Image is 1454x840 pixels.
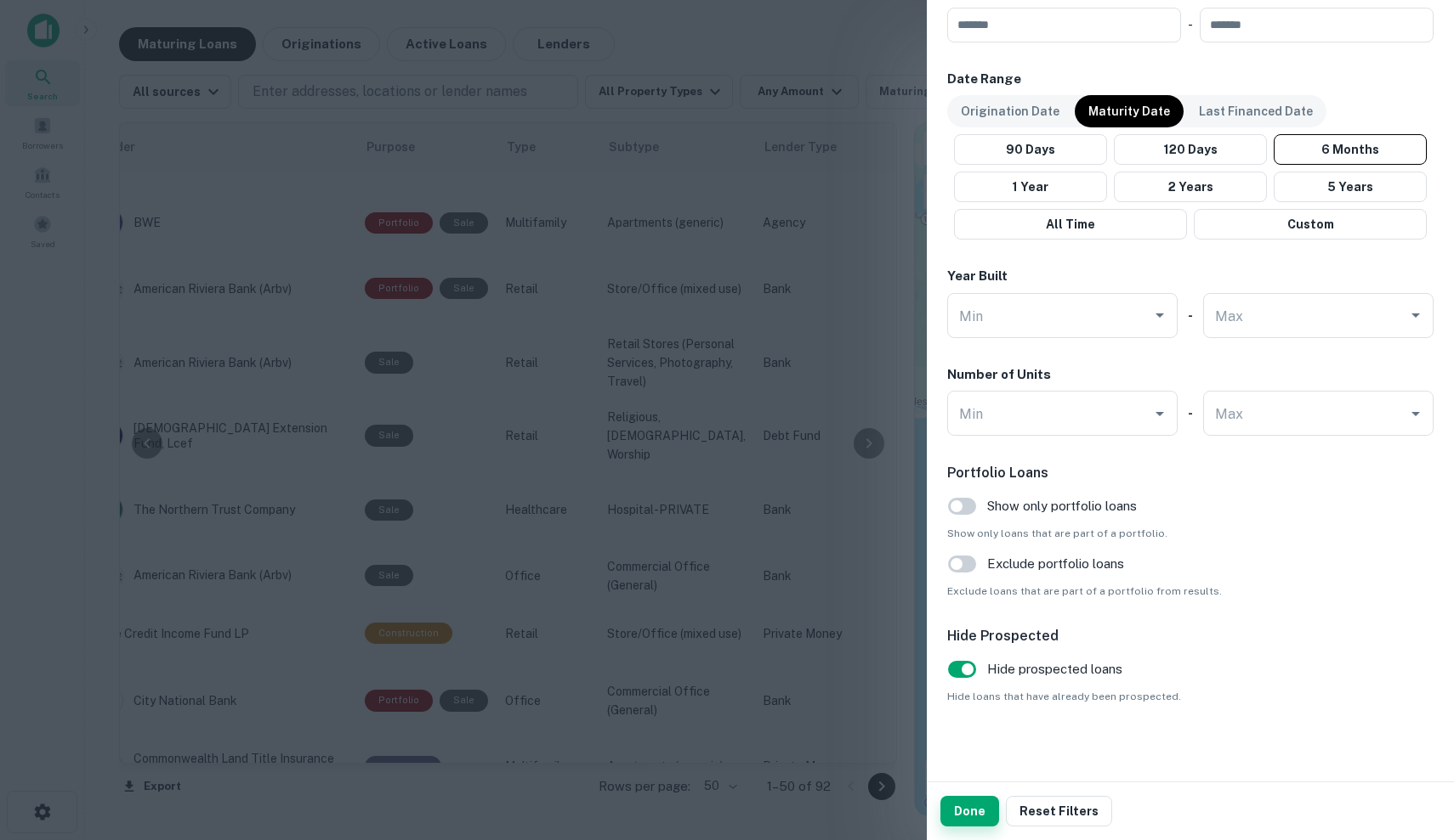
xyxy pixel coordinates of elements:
[987,659,1122,679] span: Hide prospected loans
[1148,402,1172,426] button: Open
[947,463,1434,483] h6: Portfolio Loans
[1199,102,1313,121] p: Last Financed Date
[1088,102,1170,121] p: Maturity Date
[954,134,1107,165] button: 90 Days
[1188,306,1193,325] h6: -
[987,554,1124,574] span: Exclude portfolio loans
[961,102,1059,121] p: Origination Date
[1369,704,1454,786] iframe: Chat Widget
[1148,303,1172,327] button: Open
[987,496,1137,516] span: Show only portfolio loans
[947,365,1051,385] h6: Number of Units
[947,526,1434,541] span: Show only loans that are part of a portfolio.
[947,689,1434,704] span: Hide loans that have already been prospected.
[1188,8,1193,42] div: -
[947,583,1434,599] span: Exclude loans that are part of a portfolio from results.
[1188,403,1193,423] h6: -
[954,209,1187,240] button: All Time
[954,172,1107,202] button: 1 Year
[947,267,1008,286] h6: Year Built
[1114,172,1267,202] button: 2 Years
[940,796,999,826] button: Done
[1006,796,1112,826] button: Reset Filters
[947,70,1434,89] h6: Date Range
[1274,172,1427,202] button: 5 Years
[1274,134,1427,165] button: 6 Months
[1194,209,1427,240] button: Custom
[1114,134,1267,165] button: 120 Days
[1404,402,1428,426] button: Open
[947,626,1434,646] h6: Hide Prospected
[1404,303,1428,327] button: Open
